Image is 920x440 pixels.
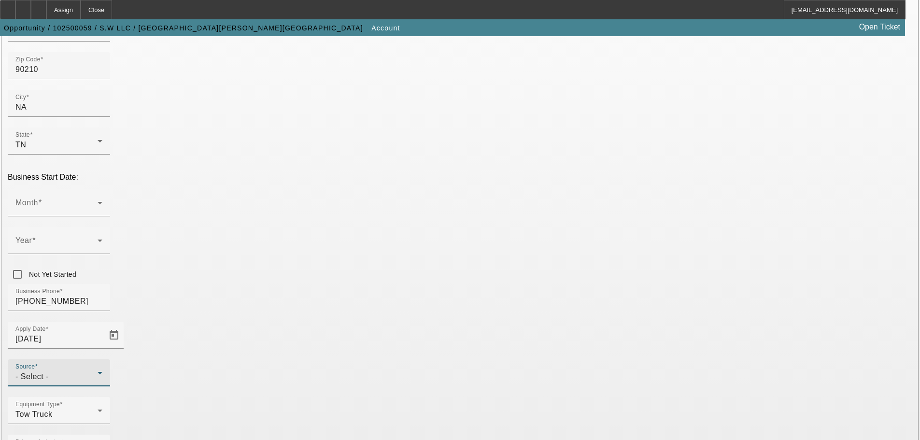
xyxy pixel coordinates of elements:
[8,173,912,182] p: Business Start Date:
[15,57,41,63] mat-label: Zip Code
[15,94,26,100] mat-label: City
[369,19,402,37] button: Account
[855,19,904,35] a: Open Ticket
[15,372,49,381] span: - Select -
[4,24,363,32] span: Opportunity / 102500059 / S.W LLC / [GEOGRAPHIC_DATA][PERSON_NAME][GEOGRAPHIC_DATA]
[15,364,35,370] mat-label: Source
[15,410,53,418] span: Tow Truck
[15,326,45,332] mat-label: Apply Date
[15,141,26,149] span: TN
[15,199,38,207] mat-label: Month
[15,288,60,295] mat-label: Business Phone
[371,24,400,32] span: Account
[27,270,76,279] label: Not Yet Started
[15,132,30,138] mat-label: State
[15,401,60,408] mat-label: Equipment Type
[15,236,32,244] mat-label: Year
[104,326,124,345] button: Open calendar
